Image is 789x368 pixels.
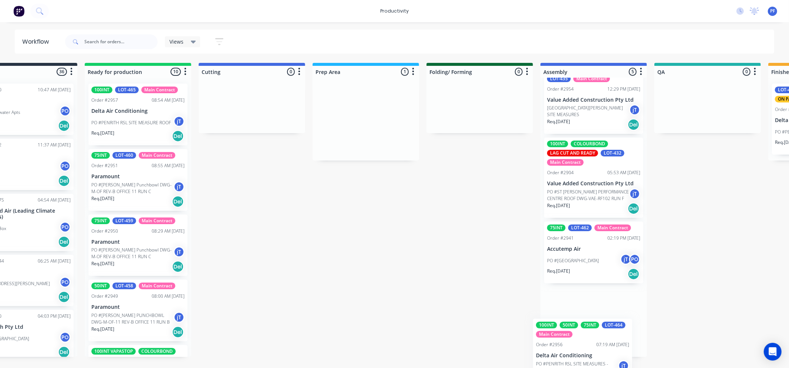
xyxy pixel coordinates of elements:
[13,6,24,17] img: Factory
[377,6,412,17] div: productivity
[764,343,782,361] div: Open Intercom Messenger
[22,37,53,46] div: Workflow
[84,34,158,49] input: Search for orders...
[169,38,183,45] span: Views
[770,8,775,14] span: PF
